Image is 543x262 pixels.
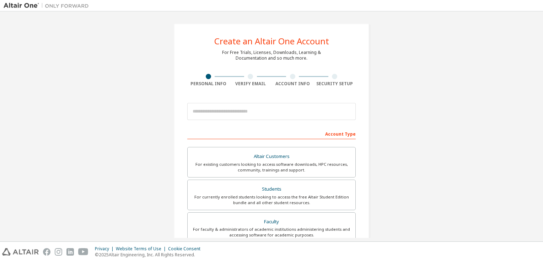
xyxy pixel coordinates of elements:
[95,252,205,258] p: © 2025 Altair Engineering, Inc. All Rights Reserved.
[168,246,205,252] div: Cookie Consent
[192,226,351,238] div: For faculty & administrators of academic institutions administering students and accessing softwa...
[192,152,351,162] div: Altair Customers
[271,81,314,87] div: Account Info
[192,194,351,206] div: For currently enrolled students looking to access the free Altair Student Edition bundle and all ...
[55,248,62,256] img: instagram.svg
[4,2,92,9] img: Altair One
[187,128,356,139] div: Account Type
[222,50,321,61] div: For Free Trials, Licenses, Downloads, Learning & Documentation and so much more.
[187,81,230,87] div: Personal Info
[314,81,356,87] div: Security Setup
[116,246,168,252] div: Website Terms of Use
[95,246,116,252] div: Privacy
[192,162,351,173] div: For existing customers looking to access software downloads, HPC resources, community, trainings ...
[2,248,39,256] img: altair_logo.svg
[66,248,74,256] img: linkedin.svg
[230,81,272,87] div: Verify Email
[192,184,351,194] div: Students
[214,37,329,45] div: Create an Altair One Account
[43,248,50,256] img: facebook.svg
[78,248,88,256] img: youtube.svg
[192,217,351,227] div: Faculty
